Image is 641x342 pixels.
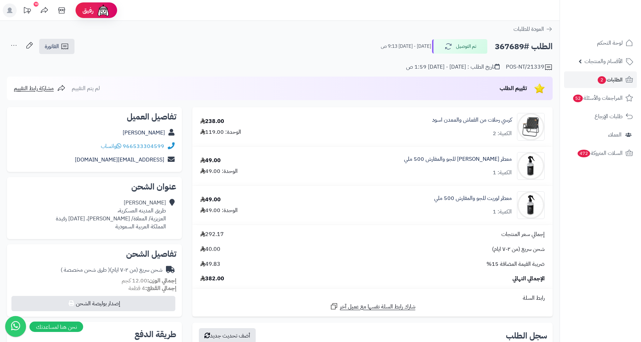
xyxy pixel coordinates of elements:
span: العودة للطلبات [513,25,544,33]
strong: إجمالي الوزن: [147,277,176,285]
div: 49.00 [200,196,221,204]
span: الفاتورة [45,42,59,51]
span: 2 [598,76,606,84]
span: إجمالي سعر المنتجات [501,230,545,238]
img: 1735996515-221101010001-90x90.jpg [517,191,544,219]
a: تحديثات المنصة [18,3,36,19]
h3: سجل الطلب [506,332,547,340]
div: شحن سريع (من ٢-٧ ايام) [61,266,163,274]
span: السلات المتروكة [577,148,623,158]
span: الأقسام والمنتجات [585,56,623,66]
div: الوحدة: 119.00 [200,128,241,136]
span: رفيق [82,6,94,15]
a: طلبات الإرجاع [564,108,637,125]
a: 966533304599 [123,142,164,150]
div: الوحدة: 49.00 [200,207,238,214]
div: 49.00 [200,157,221,165]
div: تاريخ الطلب : [DATE] - [DATE] 1:59 ص [406,63,500,71]
span: مشاركة رابط التقييم [14,84,54,93]
span: تقييم الطلب [500,84,527,93]
h2: تفاصيل العميل [12,113,176,121]
span: الإجمالي النهائي [512,275,545,283]
span: لم يتم التقييم [72,84,100,93]
div: رابط السلة [195,294,550,302]
button: إصدار بوليصة الشحن [11,296,175,311]
span: الطلبات [597,75,623,85]
a: الطلبات2 [564,71,637,88]
span: ضريبة القيمة المضافة 15% [486,260,545,268]
h2: عنوان الشحن [12,183,176,191]
strong: إجمالي القطع: [145,284,176,292]
span: 52 [573,95,583,102]
div: الوحدة: 49.00 [200,167,238,175]
span: 382.00 [200,275,224,283]
h2: تفاصيل الشحن [12,250,176,258]
span: 472 [578,150,590,157]
img: 1707646205-110102090160-90x90.jpg [517,113,544,141]
span: شحن سريع (من ٢-٧ ايام) [492,245,545,253]
button: تم التوصيل [432,39,488,54]
h2: طريقة الدفع [134,330,176,339]
a: معطر لوريت للجو والمفارش 500 ملي [434,194,512,202]
span: لوحة التحكم [597,38,623,48]
div: الكمية: 1 [493,208,512,216]
span: شارك رابط السلة نفسها مع عميل آخر [340,303,415,311]
div: POS-NT/21339 [506,63,553,71]
span: العملاء [608,130,622,140]
a: معطر [PERSON_NAME] للجو والمفارش 500 ملي [404,155,512,163]
small: 4 قطعة [129,284,176,292]
a: مشاركة رابط التقييم [14,84,65,93]
a: العودة للطلبات [513,25,553,33]
span: ( طرق شحن مخصصة ) [61,266,110,274]
span: 49.83 [200,260,220,268]
div: [PERSON_NAME] طريق المدينه العسكرية، العزيزية/ المعلاة/ [PERSON_NAME]، [DATE] رفيدة المملكة العرب... [56,199,166,230]
span: 292.17 [200,230,224,238]
div: الكمية: 2 [493,130,512,138]
div: الكمية: 1 [493,169,512,177]
div: 10 [34,2,38,7]
a: [PERSON_NAME] [123,129,165,137]
div: 238.00 [200,117,224,125]
span: 40.00 [200,245,220,253]
h2: الطلب #367689 [495,40,553,54]
a: المراجعات والأسئلة52 [564,90,637,106]
a: [EMAIL_ADDRESS][DOMAIN_NAME] [75,156,164,164]
span: المراجعات والأسئلة [572,93,623,103]
a: واتساب [101,142,121,150]
a: شارك رابط السلة نفسها مع عميل آخر [330,302,415,311]
a: العملاء [564,126,637,143]
a: الفاتورة [39,39,74,54]
a: لوحة التحكم [564,35,637,51]
a: كرسي رحلات من القماش والمعدن اسود [432,116,512,124]
img: logo-2.png [594,19,634,34]
small: [DATE] - [DATE] 9:13 ص [381,43,431,50]
a: السلات المتروكة472 [564,145,637,161]
small: 12.00 كجم [122,277,176,285]
span: طلبات الإرجاع [595,112,623,121]
img: 1735996391-221101010009-90x90.jpg [517,152,544,180]
img: ai-face.png [96,3,110,17]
